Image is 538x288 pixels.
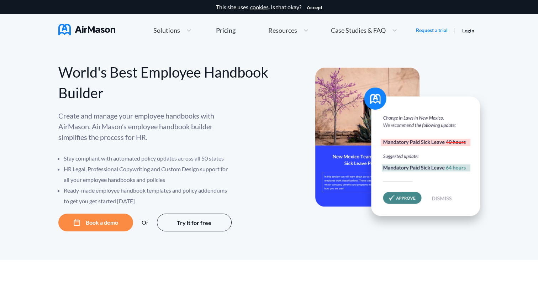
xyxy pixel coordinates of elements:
span: Resources [268,27,297,33]
img: hero-banner [315,68,490,231]
div: Pricing [216,27,236,33]
button: Try it for free [157,214,232,231]
p: Create and manage your employee handbooks with AirMason. AirMason’s employee handbook builder sim... [58,110,233,142]
button: Accept cookies [307,5,322,10]
div: World's Best Employee Handbook Builder [58,62,269,103]
span: | [454,27,456,33]
button: Book a demo [58,214,133,231]
li: Ready-made employee handbook templates and policy addendums to get you get started [DATE] [64,185,233,206]
span: Solutions [153,27,180,33]
a: Request a trial [416,27,448,34]
img: AirMason Logo [58,24,115,35]
div: Or [142,219,148,226]
li: HR Legal, Professional Copywriting and Custom Design support for all your employee handbooks and ... [64,164,233,185]
span: Case Studies & FAQ [331,27,386,33]
a: cookies [250,4,269,10]
a: Login [462,27,474,33]
li: Stay compliant with automated policy updates across all 50 states [64,153,233,164]
a: Pricing [216,24,236,37]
